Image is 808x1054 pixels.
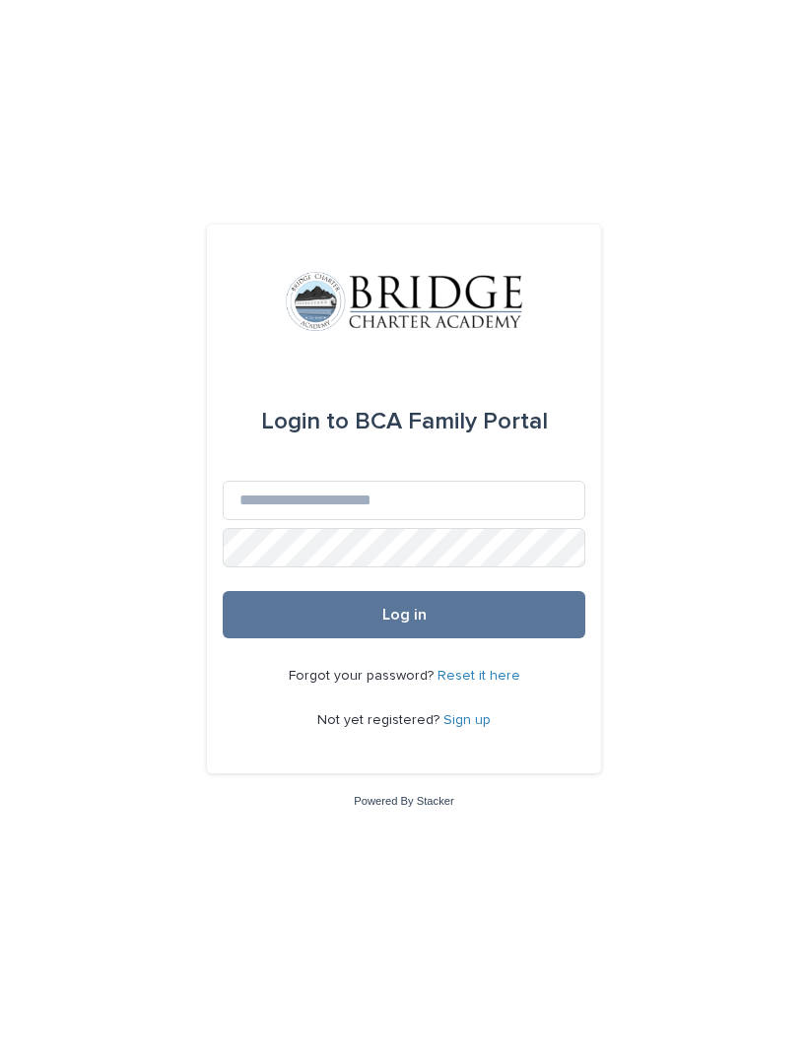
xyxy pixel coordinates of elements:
[286,272,522,331] img: V1C1m3IdTEidaUdm9Hs0
[261,410,349,433] span: Login to
[382,607,427,623] span: Log in
[289,669,438,683] span: Forgot your password?
[354,795,453,807] a: Powered By Stacker
[261,394,548,449] div: BCA Family Portal
[438,669,520,683] a: Reset it here
[443,713,491,727] a: Sign up
[317,713,443,727] span: Not yet registered?
[223,591,585,638] button: Log in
